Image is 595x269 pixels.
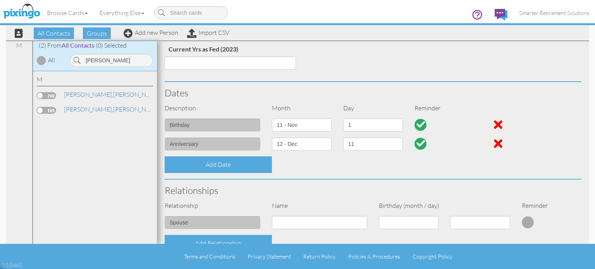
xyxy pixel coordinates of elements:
input: Search cards [154,6,228,19]
a: Copyright Policy [413,253,452,260]
a: Add new Person [124,29,178,36]
div: Reminder [516,201,552,210]
h3: Dates [165,88,581,98]
span: [PERSON_NAME], [64,105,113,113]
a: Terms and Conditions [184,253,235,260]
div: M [37,75,153,86]
span: All Contacts [34,27,74,39]
span: [PERSON_NAME], [64,91,113,98]
a: [PERSON_NAME] [63,90,162,99]
div: Add Date [165,156,272,173]
img: comments.svg [495,9,507,21]
h3: Relationships [165,185,581,195]
input: (e.g. Friend, Daughter) [165,216,260,229]
a: Privacy Statement [248,253,291,260]
a: Everything Else [94,3,150,22]
label: Current Yrs as Fed (2023) [165,44,242,55]
div: Relationship [159,201,266,210]
div: Description [159,104,266,113]
span: All Contacts [62,41,95,49]
div: Birthday (month / day) [373,201,516,210]
div: Reminder [409,104,480,113]
a: Smarter Retirement Solutions [513,3,595,23]
a: Return Policy [303,253,335,260]
a: Browse Cards [41,3,94,22]
span: (0) Selected [96,41,127,49]
a: Import CSV [187,29,229,36]
a: M [12,41,26,50]
span: Smarter Retirement Solutions [519,10,589,16]
a: Policies & Procedures [348,253,400,260]
div: Month [266,104,337,113]
div: (2) From [33,41,157,50]
div: Day [337,104,409,113]
img: pixingo logo [1,2,42,21]
div: Add Relationship [165,235,272,252]
div: All [48,56,55,65]
a: [PERSON_NAME] [63,105,162,114]
div: Name [266,201,373,210]
span: Groups [83,27,111,39]
div: 2.2.0-462 [2,262,22,269]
